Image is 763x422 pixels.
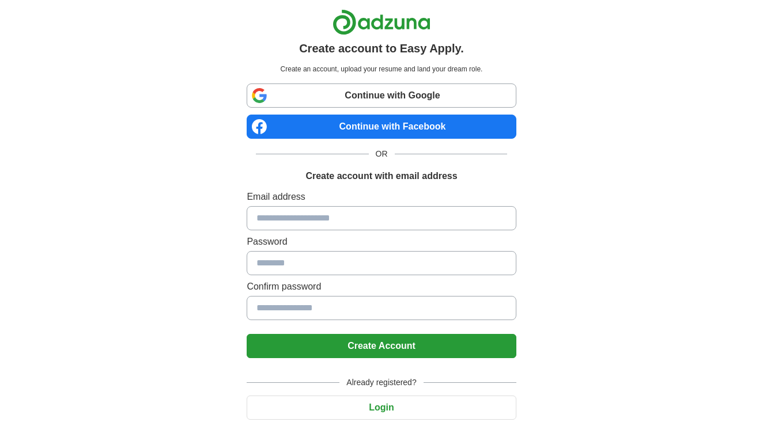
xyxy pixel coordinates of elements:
label: Email address [247,190,516,204]
span: OR [369,148,395,160]
h1: Create account to Easy Apply. [299,40,464,57]
button: Login [247,396,516,420]
img: Adzuna logo [333,9,430,35]
button: Create Account [247,334,516,358]
a: Login [247,402,516,412]
a: Continue with Google [247,83,516,108]
label: Password [247,235,516,249]
p: Create an account, upload your resume and land your dream role. [249,64,513,74]
h1: Create account with email address [305,169,457,183]
span: Already registered? [339,377,423,389]
a: Continue with Facebook [247,115,516,139]
label: Confirm password [247,280,516,294]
